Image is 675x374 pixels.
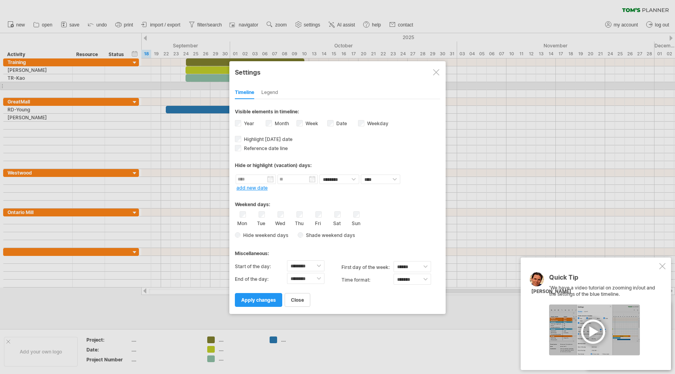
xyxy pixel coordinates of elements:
label: End of the day: [235,273,287,286]
label: Thu [294,219,304,226]
label: Start of the day: [235,260,287,273]
label: Sat [332,219,342,226]
label: Fri [313,219,323,226]
label: Year [242,120,254,126]
div: Legend [261,86,278,99]
div: [PERSON_NAME] [531,288,571,295]
span: Hide weekend days [240,232,288,238]
a: apply changes [235,293,282,307]
div: Quick Tip [549,274,658,285]
label: Wed [275,219,285,226]
label: first day of the week: [341,261,394,274]
a: close [285,293,310,307]
label: Tue [256,219,266,226]
span: close [291,297,304,303]
span: Shade weekend days [303,232,355,238]
label: Weekday [366,120,388,126]
span: Reference date line [242,145,288,151]
div: Miscellaneous: [235,243,440,258]
label: Week [304,120,318,126]
div: Timeline [235,86,254,99]
div: Weekend days: [235,194,440,209]
label: Sun [351,219,361,226]
label: Time format: [341,274,394,286]
div: Settings [235,65,440,79]
span: apply changes [241,297,276,303]
div: 'We have a video tutorial on zooming in/out and the settings of the blue timeline. [549,274,658,355]
label: Month [273,120,289,126]
a: add new date [236,185,268,191]
span: Highlight [DATE] date [242,136,292,142]
div: Visible elements in timeline: [235,109,440,117]
label: Date [335,120,347,126]
div: Hide or highlight (vacation) days: [235,162,440,168]
label: Mon [237,219,247,226]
